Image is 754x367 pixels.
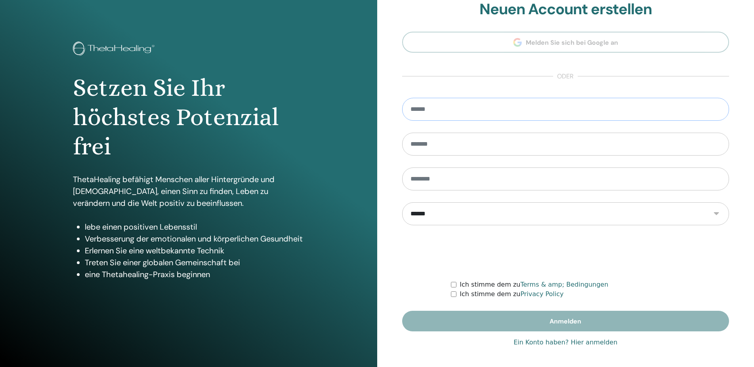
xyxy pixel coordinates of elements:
label: Ich stimme dem zu [460,289,563,299]
h1: Setzen Sie Ihr höchstes Potenzial frei [73,73,304,162]
iframe: reCAPTCHA [505,237,626,268]
label: Ich stimme dem zu [460,280,608,289]
li: eine Thetahealing-Praxis beginnen [85,268,304,280]
li: Erlernen Sie eine weltbekannte Technik [85,245,304,257]
p: ThetaHealing befähigt Menschen aller Hintergründe und [DEMOGRAPHIC_DATA], einen Sinn zu finden, L... [73,173,304,209]
a: Privacy Policy [520,290,563,298]
li: Verbesserung der emotionalen und körperlichen Gesundheit [85,233,304,245]
li: lebe einen positiven Lebensstil [85,221,304,233]
span: oder [553,72,578,81]
li: Treten Sie einer globalen Gemeinschaft bei [85,257,304,268]
a: Terms & amp; Bedingungen [520,281,608,288]
a: Ein Konto haben? Hier anmelden [513,338,617,347]
h2: Neuen Account erstellen [402,0,729,19]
